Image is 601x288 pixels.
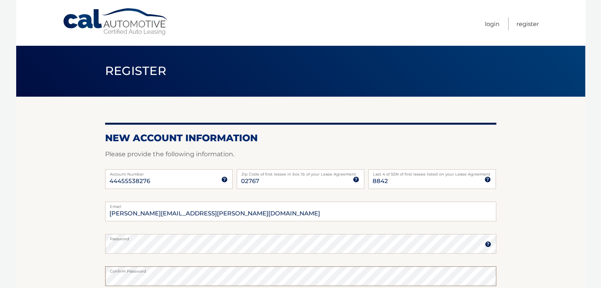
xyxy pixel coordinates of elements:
[484,176,491,183] img: tooltip.svg
[105,234,496,240] label: Password
[105,169,233,189] input: Account Number
[368,169,496,189] input: SSN or EIN (last 4 digits only)
[368,169,496,176] label: Last 4 of SSN of first lessee listed on your Lease Agreement
[237,169,364,189] input: Zip Code
[353,176,359,183] img: tooltip.svg
[485,241,491,247] img: tooltip.svg
[237,169,364,176] label: Zip Code of first lessee in box 1b of your Lease Agreement
[105,149,496,160] p: Please provide the following information.
[105,266,496,273] label: Confirm Password
[485,17,499,30] a: Login
[105,169,233,176] label: Account Number
[105,64,167,78] span: Register
[221,176,228,183] img: tooltip.svg
[516,17,539,30] a: Register
[105,132,496,144] h2: New Account Information
[105,202,496,208] label: Email
[62,8,169,36] a: Cal Automotive
[105,202,496,221] input: Email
